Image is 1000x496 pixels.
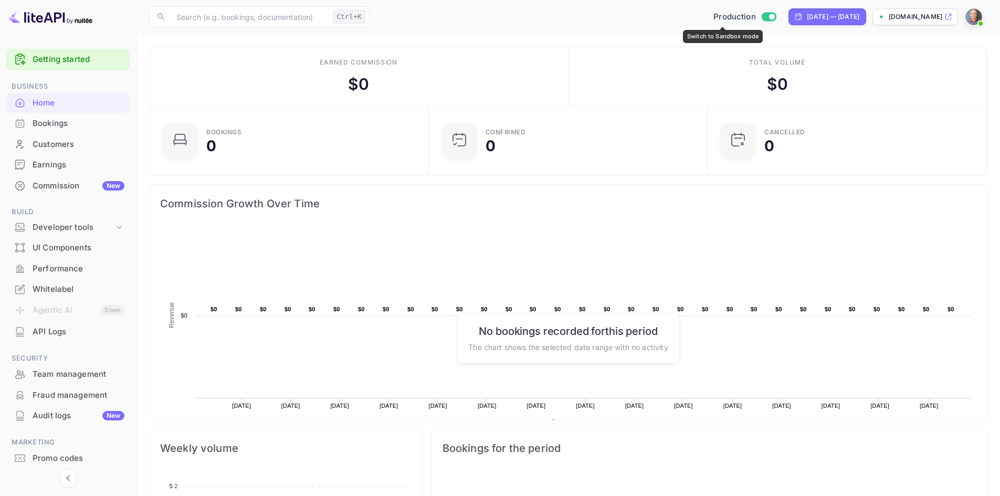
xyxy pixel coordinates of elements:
text: $0 [873,306,880,312]
text: [DATE] [330,403,349,409]
tspan: $ 2 [169,482,178,490]
div: Commission [33,180,124,192]
text: $0 [604,306,610,312]
a: UI Components [6,238,130,257]
a: API Logs [6,322,130,341]
span: Bookings for the period [443,440,976,457]
a: Team management [6,364,130,384]
text: [DATE] [674,403,693,409]
p: [DOMAIN_NAME] [889,12,942,22]
div: 0 [486,139,496,153]
div: Home [33,97,124,109]
div: CommissionNew [6,176,130,196]
span: Weekly volume [160,440,412,457]
text: $0 [751,306,757,312]
div: Team management [6,364,130,385]
div: Earnings [6,155,130,175]
text: $0 [530,306,536,312]
div: Bookings [6,113,130,134]
text: [DATE] [527,403,546,409]
a: Bookings [6,113,130,133]
text: $0 [358,306,365,312]
text: $0 [579,306,586,312]
div: $ 0 [348,72,369,96]
div: Switch to Sandbox mode [709,11,780,23]
text: $0 [333,306,340,312]
div: Team management [33,368,124,381]
h6: No bookings recorded for this period [468,324,668,337]
text: $0 [481,306,488,312]
text: [DATE] [281,403,300,409]
text: Revenue [560,419,587,427]
div: Earned commission [320,58,397,67]
div: Home [6,93,130,113]
text: [DATE] [232,403,251,409]
div: Confirmed [486,129,526,135]
text: [DATE] [920,403,939,409]
text: $0 [554,306,561,312]
div: Whitelabel [33,283,124,296]
text: [DATE] [625,403,644,409]
text: $0 [383,306,390,312]
text: $0 [285,306,291,312]
text: $0 [948,306,954,312]
text: [DATE] [822,403,840,409]
div: Bookings [33,118,124,130]
text: [DATE] [428,403,447,409]
text: [DATE] [380,403,398,409]
div: [DATE] — [DATE] [807,12,859,22]
div: Earnings [33,159,124,171]
div: Getting started [6,49,130,70]
div: Total volume [749,58,805,67]
text: $0 [181,312,187,319]
text: $0 [260,306,267,312]
span: Build [6,206,130,218]
text: $0 [652,306,659,312]
div: CANCELLED [764,129,805,135]
text: $0 [775,306,782,312]
text: $0 [628,306,635,312]
div: New [102,411,124,420]
text: $0 [456,306,463,312]
text: $0 [898,306,905,312]
img: LiteAPI logo [8,8,92,25]
div: New [102,181,124,191]
text: [DATE] [576,403,595,409]
text: $0 [825,306,831,312]
a: Audit logsNew [6,406,130,425]
text: $0 [849,306,856,312]
span: Marketing [6,437,130,448]
input: Search (e.g. bookings, documentation) [170,6,329,27]
a: Getting started [33,54,124,66]
div: Fraud management [6,385,130,406]
text: $0 [235,306,242,312]
text: $0 [407,306,414,312]
span: Security [6,353,130,364]
div: Whitelabel [6,279,130,300]
div: Ctrl+K [333,10,365,24]
text: [DATE] [870,403,889,409]
a: Home [6,93,130,112]
span: Commission Growth Over Time [160,195,976,212]
span: Business [6,81,130,92]
a: Whitelabel [6,279,130,299]
text: $0 [506,306,512,312]
div: Promo codes [6,448,130,469]
div: Performance [33,263,124,275]
text: $0 [727,306,733,312]
p: The chart shows the selected date range with no activity [468,341,668,352]
div: Bookings [206,129,241,135]
div: Audit logs [33,410,124,422]
text: [DATE] [772,403,791,409]
div: Customers [33,139,124,151]
text: $0 [677,306,684,312]
div: Fraud management [33,389,124,402]
div: API Logs [6,322,130,342]
div: Switch to Sandbox mode [683,30,763,43]
text: $0 [702,306,709,312]
div: Customers [6,134,130,155]
text: Revenue [168,302,175,328]
div: Performance [6,259,130,279]
div: Audit logsNew [6,406,130,426]
text: $0 [800,306,807,312]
